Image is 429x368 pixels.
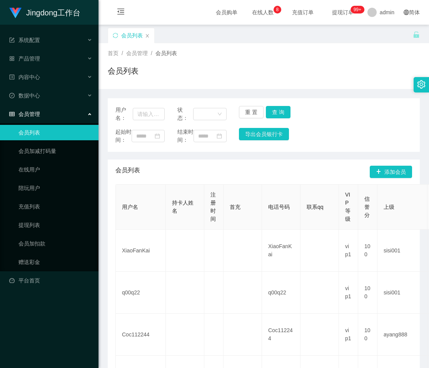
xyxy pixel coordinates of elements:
[155,50,177,56] span: 会员列表
[177,128,194,144] span: 结束时间：
[404,10,409,15] i: 图标: global
[18,199,92,214] a: 充值列表
[217,112,222,117] i: 图标: down
[116,230,166,272] td: XiaoFanKai
[276,6,279,13] p: 8
[133,108,165,120] input: 请输入用户名
[377,314,427,356] td: ayang888
[9,92,40,99] span: 数据中心
[274,6,281,13] sup: 8
[9,37,15,43] i: 图标: form
[262,314,300,356] td: Coc112244
[288,10,317,15] span: 充值订单
[239,128,289,140] button: 导出会员银行卡
[121,28,143,43] div: 会员列表
[9,111,15,117] i: 图标: table
[339,230,358,272] td: vip1
[9,93,15,98] i: 图标: check-circle-o
[115,128,132,144] span: 起始时间：
[18,125,92,140] a: 会员列表
[358,314,377,356] td: 100
[172,200,194,214] span: 持卡人姓名
[268,204,290,210] span: 电话号码
[9,74,40,80] span: 内容中心
[9,74,15,80] i: 图标: profile
[351,6,364,13] sup: 964
[345,192,351,222] span: VIP等级
[364,196,370,218] span: 信誉分
[113,33,118,38] i: 图标: sync
[230,204,240,210] span: 首充
[151,50,152,56] span: /
[122,204,138,210] span: 用户名
[18,217,92,233] a: 提现列表
[18,180,92,196] a: 陪玩用户
[413,31,420,38] i: 图标: unlock
[9,37,40,43] span: 系统配置
[115,166,140,178] span: 会员列表
[122,50,123,56] span: /
[126,50,148,56] span: 会员管理
[384,204,394,210] span: 上级
[155,133,160,139] i: 图标: calendar
[262,272,300,314] td: q00q22
[115,106,133,122] span: 用户名：
[370,166,412,178] button: 图标: plus添加会员
[18,236,92,251] a: 会员加扣款
[145,34,150,38] i: 图标: close
[9,111,40,117] span: 会员管理
[358,272,377,314] td: 100
[210,192,216,222] span: 注册时间
[377,230,427,272] td: sisi001
[262,230,300,272] td: XiaoFanKai
[328,10,357,15] span: 提现订单
[339,314,358,356] td: vip1
[108,65,139,77] h1: 会员列表
[9,56,15,61] i: 图标: appstore-o
[18,162,92,177] a: 在线用户
[248,10,277,15] span: 在线人数
[116,314,166,356] td: Coc112244
[108,0,134,25] i: 图标: menu-fold
[177,106,193,122] span: 状态：
[266,106,290,118] button: 查 询
[18,143,92,159] a: 会员加减打码量
[26,0,80,25] h1: Jingdong工作台
[239,106,264,118] button: 重 置
[417,80,426,89] i: 图标: setting
[358,230,377,272] td: 100
[108,50,119,56] span: 首页
[9,9,80,15] a: Jingdong工作台
[9,55,40,62] span: 产品管理
[217,133,222,139] i: 图标: calendar
[116,272,166,314] td: q00q22
[339,272,358,314] td: vip1
[9,8,22,18] img: logo.9652507e.png
[18,254,92,270] a: 赠送彩金
[377,272,427,314] td: sisi001
[9,273,92,288] a: 图标: dashboard平台首页
[307,204,324,210] span: 联系qq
